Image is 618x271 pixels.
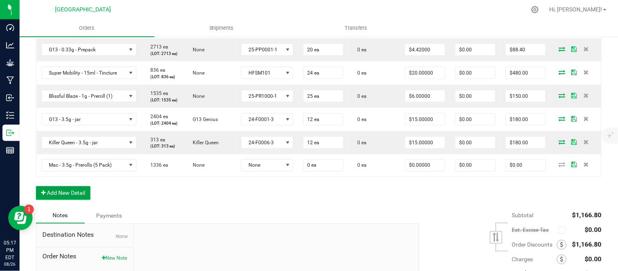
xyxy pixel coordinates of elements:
[568,93,580,98] span: Save Order Detail
[353,93,367,99] span: 0 ea
[36,208,85,224] div: Notes
[506,90,546,102] input: 0
[242,90,283,102] span: 25-PR1000-1
[585,226,602,234] span: $0.00
[146,120,179,126] p: (LOT: 2404 ea)
[4,261,16,267] p: 08/26
[304,160,343,171] input: 0
[198,24,245,32] span: Shipments
[146,51,179,57] p: (LOT: 2713 ea)
[353,47,367,53] span: 0 ea
[6,41,14,49] inline-svg: Analytics
[42,90,126,102] span: Blissful Blaze - 1g - Preroll (1)
[580,162,592,167] span: Delete Order Detail
[558,225,569,236] span: Calculate excise tax
[36,186,90,200] button: Add New Detail
[6,111,14,119] inline-svg: Inventory
[146,137,165,143] span: 313 ea
[506,160,546,171] input: 0
[580,46,592,51] span: Delete Order Detail
[506,137,546,148] input: 0
[6,129,14,137] inline-svg: Outbound
[289,20,424,37] a: Transfers
[568,139,580,144] span: Save Order Detail
[242,67,283,79] span: HFSM101
[42,67,136,79] span: NO DATA FOUND
[580,70,592,75] span: Delete Order Detail
[146,97,179,103] p: (LOT: 1535 ea)
[146,67,165,73] span: 836 ea
[189,163,205,168] span: None
[146,143,179,150] p: (LOT: 313 ea)
[42,137,126,148] span: Killer Queen - 3.5g - jar
[6,146,14,154] inline-svg: Reports
[304,137,343,148] input: 0
[512,227,555,234] span: Est. Excise Tax
[8,206,33,230] iframe: Resource center
[242,137,283,148] span: 24-F0006-3
[42,90,136,102] span: NO DATA FOUND
[189,70,205,76] span: None
[334,24,378,32] span: Transfers
[42,44,126,55] span: G13 - 0.33g - Prepack
[405,90,445,102] input: 0
[42,160,126,171] span: Mac - 3.5g - Prerolls (5 Pack)
[242,114,283,125] span: 24-F0001-3
[550,6,603,13] span: Hi, [PERSON_NAME]!
[242,160,283,171] span: None
[68,24,106,32] span: Orders
[580,139,592,144] span: Delete Order Detail
[189,93,205,99] span: None
[568,46,580,51] span: Save Order Detail
[568,162,580,167] span: Save Order Detail
[42,67,126,79] span: Super Mobility - 15ml - Tincture
[455,67,495,79] input: 0
[85,209,134,223] div: Payments
[353,70,367,76] span: 0 ea
[530,6,540,13] div: Manage settings
[146,114,168,119] span: 2404 ea
[580,93,592,98] span: Delete Order Detail
[189,117,218,122] span: G13 Genius
[55,6,111,13] span: [GEOGRAPHIC_DATA]
[304,90,343,102] input: 0
[42,44,136,56] span: NO DATA FOUND
[506,44,546,55] input: 0
[42,113,136,126] span: NO DATA FOUND
[512,212,534,219] span: Subtotal
[572,241,602,249] span: $1,166.80
[405,137,445,148] input: 0
[102,255,127,262] button: New Note
[6,24,14,32] inline-svg: Dashboard
[353,163,367,168] span: 0 ea
[154,20,289,37] a: Shipments
[20,20,154,37] a: Orders
[146,44,168,50] span: 2713 ea
[304,67,343,79] input: 0
[353,117,367,122] span: 0 ea
[512,256,557,263] span: Charges
[580,116,592,121] span: Delete Order Detail
[4,239,16,261] p: 05:17 PM EDT
[42,114,126,125] span: G13 - 3.5g - jar
[512,242,557,248] span: Order Discounts
[585,256,602,263] span: $0.00
[242,44,283,55] span: 25-PP0001-1
[6,76,14,84] inline-svg: Manufacturing
[405,44,445,55] input: 0
[568,70,580,75] span: Save Order Detail
[189,47,205,53] span: None
[455,114,495,125] input: 0
[353,140,367,145] span: 0 ea
[304,114,343,125] input: 0
[42,252,127,262] span: Order Notes
[24,205,34,214] iframe: Resource center unread badge
[115,234,127,240] span: None
[304,44,343,55] input: 0
[189,140,219,145] span: Killer Queen
[506,67,546,79] input: 0
[455,160,495,171] input: 0
[455,137,495,148] input: 0
[572,212,602,219] span: $1,166.80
